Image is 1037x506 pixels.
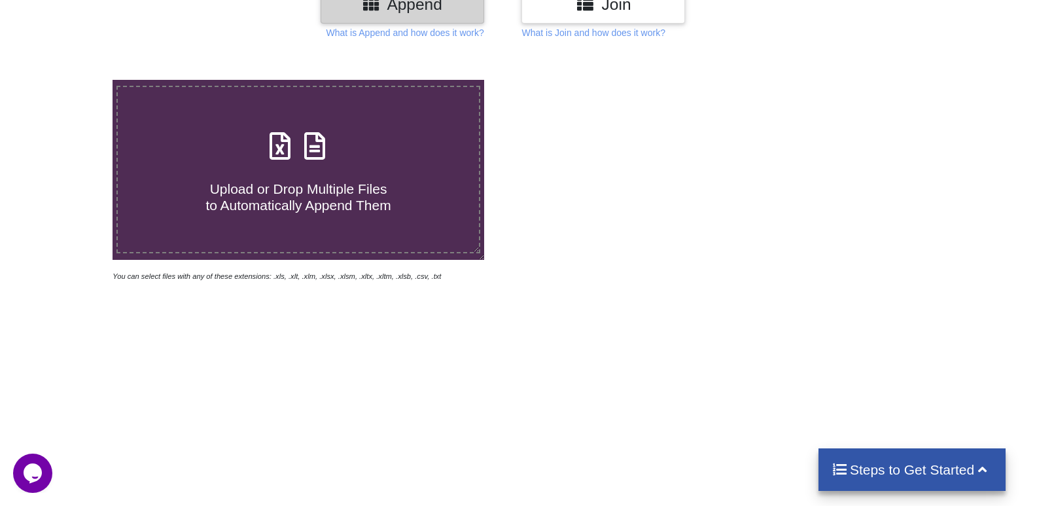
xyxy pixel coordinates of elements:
iframe: chat widget [13,454,55,493]
p: What is Append and how does it work? [326,26,483,39]
i: You can select files with any of these extensions: .xls, .xlt, .xlm, .xlsx, .xlsm, .xltx, .xltm, ... [113,272,441,280]
h4: Steps to Get Started [832,461,993,478]
span: Upload or Drop Multiple Files to Automatically Append Them [205,181,391,213]
p: What is Join and how does it work? [521,26,665,39]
